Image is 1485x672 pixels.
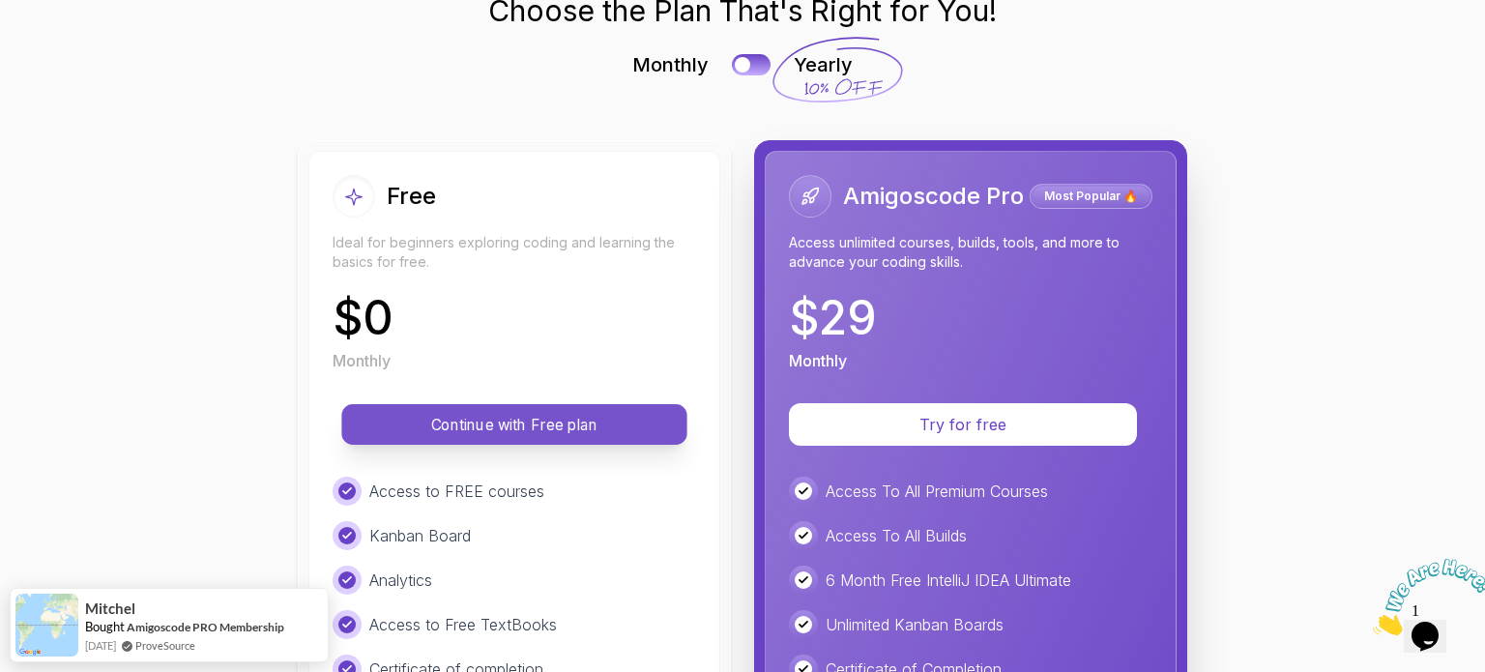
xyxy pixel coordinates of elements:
img: provesource social proof notification image [15,594,78,657]
span: 1 [8,8,15,24]
p: Unlimited Kanban Boards [826,613,1004,636]
p: Kanban Board [369,524,471,547]
p: $ 29 [789,295,877,341]
a: Amigoscode PRO Membership [127,620,284,634]
span: Mitchel [85,600,135,617]
button: Continue with Free plan [341,404,686,445]
p: Monthly [632,51,709,78]
img: Chat attention grabber [8,8,128,84]
p: Access to Free TextBooks [369,613,557,636]
h2: Free [387,181,436,212]
p: Access unlimited courses, builds, tools, and more to advance your coding skills. [789,233,1152,272]
p: Analytics [369,569,432,592]
p: Most Popular 🔥 [1033,187,1150,206]
h2: Amigoscode Pro [843,181,1024,212]
p: Access To All Premium Courses [826,480,1048,503]
button: Try for free [789,403,1137,446]
span: [DATE] [85,637,116,654]
a: ProveSource [135,637,195,654]
p: Monthly [333,349,391,372]
p: 6 Month Free IntelliJ IDEA Ultimate [826,569,1071,592]
p: Access To All Builds [826,524,967,547]
iframe: chat widget [1365,551,1485,643]
p: Try for free [812,413,1114,436]
p: $ 0 [333,295,393,341]
p: Monthly [789,349,847,372]
span: Bought [85,619,125,634]
p: Continue with Free plan [364,414,665,436]
p: Ideal for beginners exploring coding and learning the basics for free. [333,233,696,272]
p: Access to FREE courses [369,480,544,503]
